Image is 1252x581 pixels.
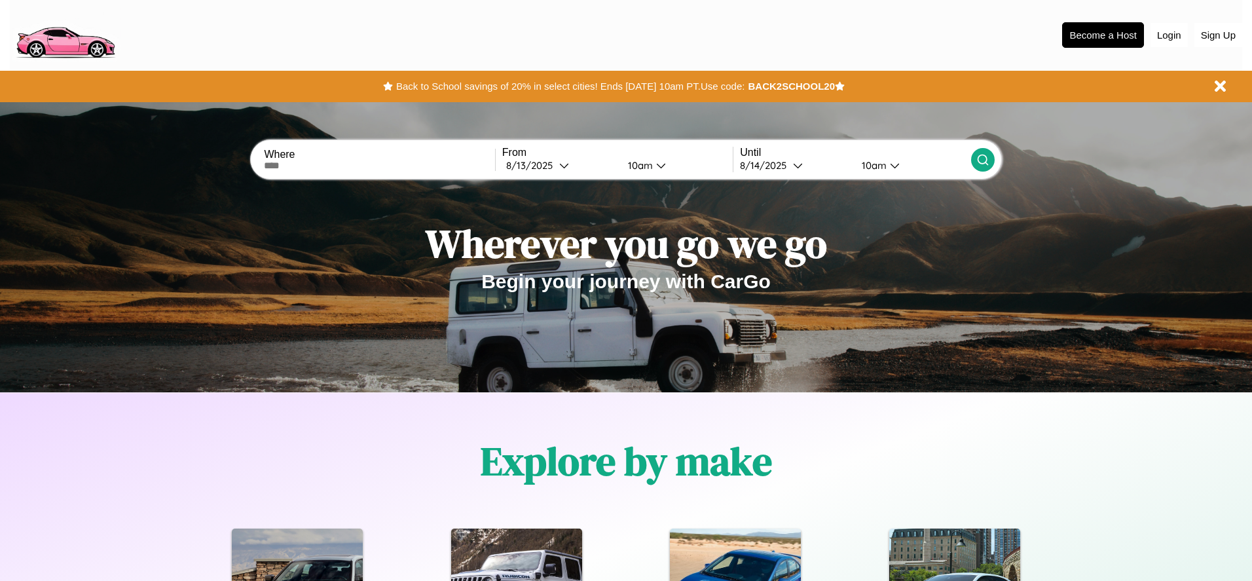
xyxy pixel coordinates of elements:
img: logo [10,7,120,62]
div: 10am [855,159,890,172]
button: 10am [617,159,733,172]
button: Become a Host [1062,22,1144,48]
button: Sign Up [1194,23,1242,47]
label: Where [264,149,494,160]
label: From [502,147,733,159]
div: 10am [621,159,656,172]
button: 8/13/2025 [502,159,617,172]
button: Back to School savings of 20% in select cities! Ends [DATE] 10am PT.Use code: [393,77,748,96]
div: 8 / 13 / 2025 [506,159,559,172]
b: BACK2SCHOOL20 [748,81,835,92]
div: 8 / 14 / 2025 [740,159,793,172]
button: Login [1151,23,1188,47]
h1: Explore by make [481,434,772,488]
button: 10am [851,159,970,172]
label: Until [740,147,970,159]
